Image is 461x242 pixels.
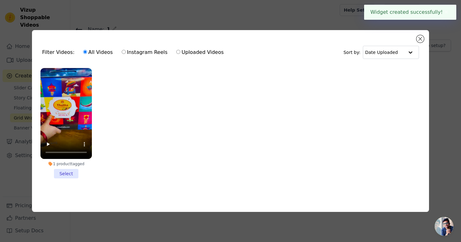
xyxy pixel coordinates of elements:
[176,48,224,56] label: Uploaded Videos
[416,35,424,43] button: Close modal
[443,8,450,16] button: Close
[42,45,227,60] div: Filter Videos:
[343,46,419,59] div: Sort by:
[83,48,113,56] label: All Videos
[121,48,168,56] label: Instagram Reels
[435,217,453,236] a: Open chat
[364,5,456,20] div: Widget created successfully!
[40,161,92,166] div: 1 product tagged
